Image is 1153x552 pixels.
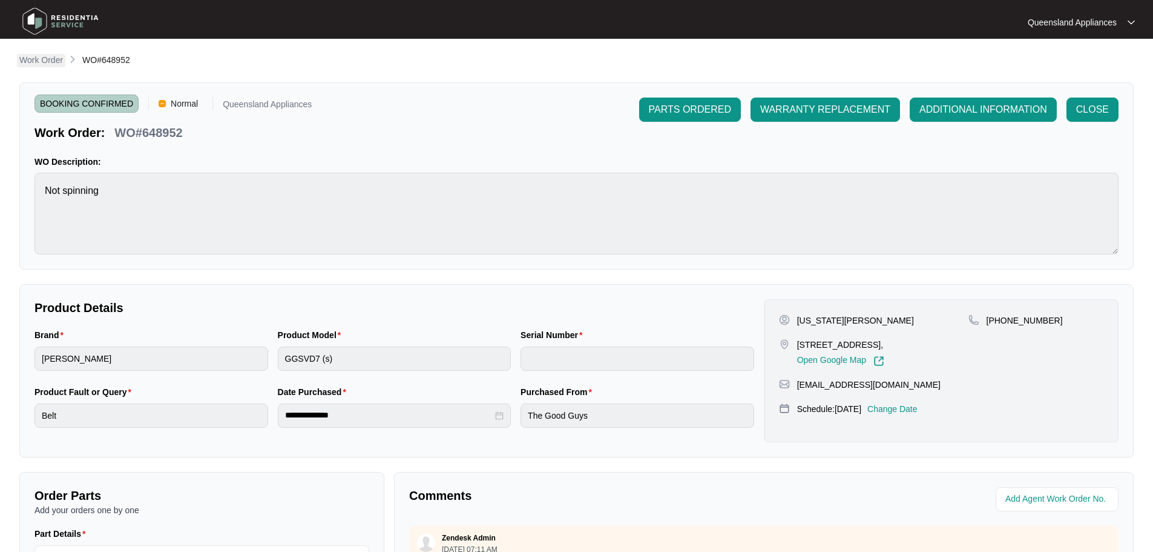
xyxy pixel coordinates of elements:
p: Product Details [34,299,754,316]
textarea: Not spinning [34,173,1119,254]
p: Change Date [867,403,918,415]
img: map-pin [968,314,979,325]
input: Serial Number [521,347,754,371]
input: Date Purchased [285,409,493,422]
img: dropdown arrow [1128,19,1135,25]
img: map-pin [779,379,790,390]
button: PARTS ORDERED [639,98,741,122]
img: Vercel Logo [159,100,166,107]
span: ADDITIONAL INFORMATION [919,102,1047,117]
p: Schedule: [DATE] [797,403,861,415]
a: Work Order [17,54,65,67]
span: WARRANTY REPLACEMENT [760,102,890,117]
p: Work Order: [34,124,105,141]
p: [US_STATE][PERSON_NAME] [797,314,914,327]
img: residentia service logo [18,3,103,39]
p: Add your orders one by one [34,504,369,516]
input: Product Fault or Query [34,404,268,428]
p: Queensland Appliances [223,100,312,113]
button: WARRANTY REPLACEMENT [751,98,900,122]
label: Product Fault or Query [34,386,136,398]
img: user-pin [779,314,790,325]
label: Brand [34,329,68,341]
label: Product Model [278,329,346,341]
input: Purchased From [521,404,754,428]
p: [EMAIL_ADDRESS][DOMAIN_NAME] [797,379,941,391]
label: Serial Number [521,329,587,341]
span: BOOKING CONFIRMED [34,95,139,113]
img: user.svg [417,534,435,552]
a: Open Google Map [797,356,884,367]
p: Zendesk Admin [442,533,496,543]
label: Date Purchased [278,386,351,398]
p: [PHONE_NUMBER] [987,314,1063,327]
p: Order Parts [34,487,369,504]
input: Brand [34,347,268,371]
input: Add Agent Work Order No. [1005,492,1111,507]
img: Link-External [873,356,884,367]
p: Comments [409,487,755,504]
img: chevron-right [68,55,77,64]
input: Product Model [278,347,511,371]
img: map-pin [779,339,790,350]
label: Purchased From [521,386,597,398]
p: Work Order [19,54,63,66]
button: ADDITIONAL INFORMATION [910,98,1057,122]
p: [STREET_ADDRESS], [797,339,884,351]
p: WO Description: [34,156,1119,168]
img: map-pin [779,403,790,414]
span: Normal [166,95,203,113]
label: Part Details [34,528,91,540]
p: WO#648952 [114,124,182,141]
button: CLOSE [1066,98,1119,122]
span: PARTS ORDERED [649,102,731,117]
span: WO#648952 [82,55,130,65]
span: CLOSE [1076,102,1109,117]
p: Queensland Appliances [1028,16,1117,28]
